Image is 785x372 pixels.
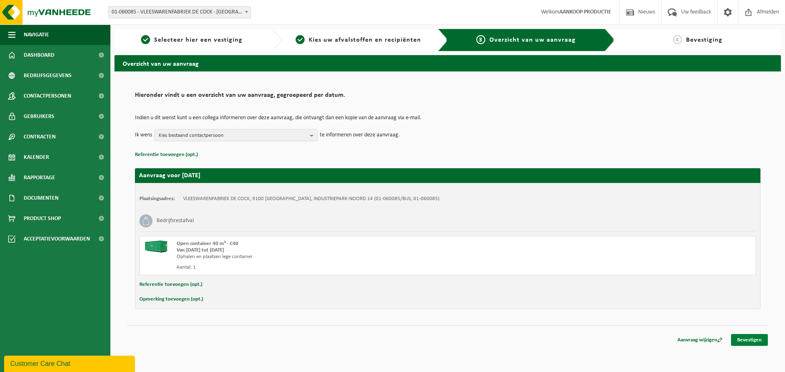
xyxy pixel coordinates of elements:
h2: Overzicht van uw aanvraag [114,55,781,71]
span: 1 [141,35,150,44]
div: Ophalen en plaatsen lege container [177,254,480,260]
h3: Bedrijfsrestafval [157,214,194,227]
td: VLEESWARENFABRIEK DE COCK, 9100 [GEOGRAPHIC_DATA], INDUSTRIEPARK-NOORD 14 (01-060085/BUS, 01-060085) [183,196,440,202]
span: Kies uw afvalstoffen en recipiënten [309,37,421,43]
strong: Plaatsingsadres: [139,196,175,201]
span: 4 [673,35,682,44]
span: 01-060085 - VLEESWARENFABRIEK DE COCK - SINT-NIKLAAS [108,7,251,18]
span: Bevestiging [686,37,722,43]
strong: Aanvraag voor [DATE] [139,172,200,179]
span: Contracten [24,127,56,147]
strong: Van [DATE] tot [DATE] [177,247,224,253]
span: Overzicht van uw aanvraag [489,37,576,43]
a: Aanvraag wijzigen [671,334,729,346]
button: Kies bestaand contactpersoon [154,129,318,141]
button: Referentie toevoegen (opt.) [139,279,202,290]
span: 2 [296,35,305,44]
a: Bevestigen [731,334,768,346]
a: 1Selecteer hier een vestiging [119,35,265,45]
span: Kies bestaand contactpersoon [159,129,307,142]
p: Indien u dit wenst kunt u een collega informeren over deze aanvraag, die ontvangt dan een kopie v... [135,115,760,121]
strong: AANKOOP PRODUCTIE [559,9,611,15]
iframe: chat widget [4,354,137,372]
p: te informeren over deze aanvraag. [320,129,400,141]
span: Gebruikers [24,106,54,127]
span: Selecteer hier een vestiging [154,37,242,43]
span: Product Shop [24,208,61,229]
button: Opmerking toevoegen (opt.) [139,294,203,305]
div: Aantal: 1 [177,264,480,271]
span: 01-060085 - VLEESWARENFABRIEK DE COCK - SINT-NIKLAAS [108,6,251,18]
img: HK-XC-40-GN-00.png [144,241,168,253]
span: Dashboard [24,45,54,65]
span: Contactpersonen [24,86,71,106]
span: Bedrijfsgegevens [24,65,72,86]
span: Rapportage [24,167,55,188]
span: Navigatie [24,25,49,45]
p: Ik wens [135,129,152,141]
button: Referentie toevoegen (opt.) [135,149,198,160]
span: Open container 40 m³ - C40 [177,241,238,246]
span: Kalender [24,147,49,167]
h2: Hieronder vindt u een overzicht van uw aanvraag, gegroepeerd per datum. [135,92,760,103]
span: Documenten [24,188,58,208]
a: 2Kies uw afvalstoffen en recipiënten [285,35,432,45]
span: Acceptatievoorwaarden [24,229,90,249]
span: 3 [476,35,485,44]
